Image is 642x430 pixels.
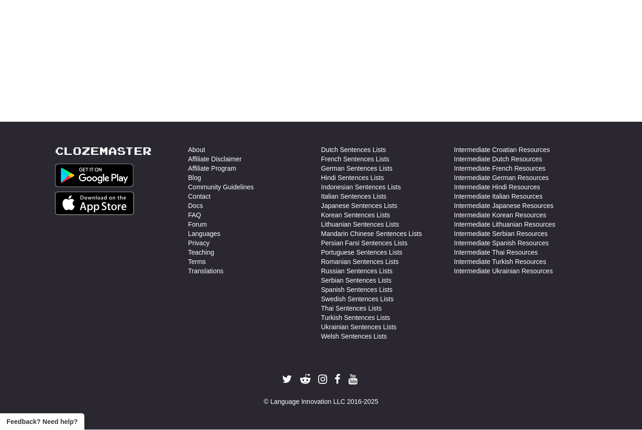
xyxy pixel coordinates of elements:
[55,146,152,157] a: Clozemaster
[321,173,384,183] a: Hindi Sentences Lists
[321,332,387,341] a: Welsh Sentences Lists
[321,257,399,267] a: Romanian Sentences Lists
[321,267,392,276] a: Russian Sentences Lists
[321,201,397,211] a: Japanese Sentences Lists
[188,248,214,257] a: Teaching
[188,146,205,155] a: About
[321,239,407,248] a: Persian Farsi Sentences Lists
[188,201,203,211] a: Docs
[188,211,201,220] a: FAQ
[454,183,540,192] a: Intermediate Hindi Resources
[188,229,220,239] a: Languages
[321,323,397,332] a: Ukrainian Sentences Lists
[188,183,254,192] a: Community Guidelines
[454,239,549,248] a: Intermediate Spanish Resources
[454,257,546,267] a: Intermediate Turkish Resources
[321,146,386,155] a: Dutch Sentences Lists
[321,211,390,220] a: Korean Sentences Lists
[321,276,391,285] a: Serbian Sentences Lists
[188,173,201,183] a: Blog
[55,192,134,215] img: Get it on App Store
[454,220,555,229] a: Intermediate Lithuanian Resources
[321,155,389,164] a: French Sentences Lists
[188,257,206,267] a: Terms
[321,304,382,313] a: Thai Sentences Lists
[454,155,542,164] a: Intermediate Dutch Resources
[321,248,402,257] a: Portuguese Sentences Lists
[55,397,587,407] div: © Language Innovation LLC 2016-2025
[454,146,550,155] a: Intermediate Croatian Resources
[188,164,236,173] a: Affiliate Program
[55,164,133,187] img: Get it on Google Play
[188,267,223,276] a: Translations
[188,220,207,229] a: Forum
[454,248,538,257] a: Intermediate Thai Resources
[321,229,422,239] a: Mandarin Chinese Sentences Lists
[321,295,394,304] a: Swedish Sentences Lists
[188,239,209,248] a: Privacy
[454,173,549,183] a: Intermediate German Resources
[454,229,548,239] a: Intermediate Serbian Resources
[454,211,546,220] a: Intermediate Korean Resources
[454,192,543,201] a: Intermediate Italian Resources
[321,220,399,229] a: Lithuanian Sentences Lists
[454,267,553,276] a: Intermediate Ukrainian Resources
[321,164,392,173] a: German Sentences Lists
[321,183,401,192] a: Indonesian Sentences Lists
[321,313,390,323] a: Turkish Sentences Lists
[454,164,545,173] a: Intermediate French Resources
[188,192,210,201] a: Contact
[321,285,392,295] a: Spanish Sentences Lists
[321,192,386,201] a: Italian Sentences Lists
[7,417,77,427] span: Open feedback widget
[188,155,242,164] a: Affiliate Disclaimer
[454,201,553,211] a: Intermediate Japanese Resources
